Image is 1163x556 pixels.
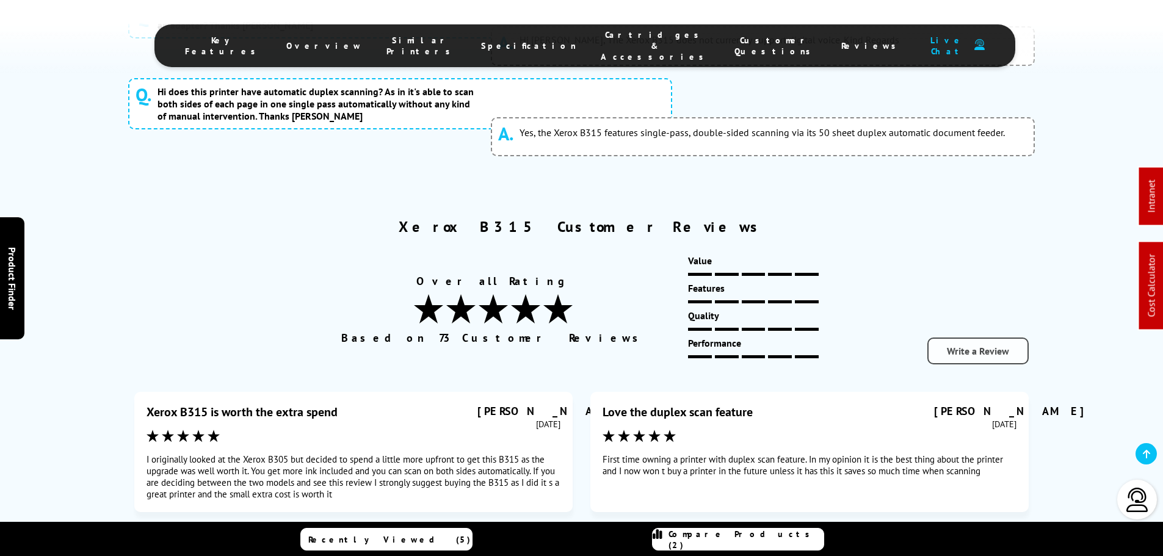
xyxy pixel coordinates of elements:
[668,529,824,551] span: Compare Products (2)
[341,331,645,345] span: Based on 73 Customer Reviews
[147,404,338,420] div: Xerox B315 is worth the extra spend
[136,85,151,104] span: Q.
[934,404,1091,418] span: [PERSON_NAME]
[520,125,1005,141] p: Yes, the Xerox B315 features single-pass, double-sided scanning via its 50 sheet duplex automatic...
[1125,488,1150,512] img: user-headset-light.svg
[1145,255,1158,317] a: Cost Calculator
[147,453,560,500] div: I originally looked at the Xerox B305 but decided to spend a little more upfront to get this B315...
[386,35,457,57] span: Similar Printers
[974,39,985,51] img: user-headset-duotone.svg
[128,217,1035,236] h2: Xerox B315 Customer Reviews
[158,85,475,122] span: Hi does this printer have automatic duplex scanning? As in it's able to scan both sides of each p...
[308,534,471,545] span: Recently Viewed (5)
[498,125,513,143] span: A.
[300,528,473,551] a: Recently Viewed (5)
[6,247,18,309] span: Product Finder
[601,29,710,62] span: Cartridges & Accessories
[688,255,822,364] div: Value Features Quality Performance
[927,338,1029,364] a: Write a Review
[841,40,902,51] span: Reviews
[416,274,570,288] span: Overall Rating
[927,35,968,57] span: Live Chat
[734,35,817,57] span: Customer Questions
[286,40,362,51] span: Overview
[992,418,1016,430] time: [DATE]
[603,404,753,420] div: Love the duplex scan feature
[185,35,262,57] span: Key Features
[603,453,1016,477] div: First time owning a printer with duplex scan feature. In my opinion it is the best thing about th...
[481,40,576,51] span: Specification
[477,404,634,418] span: [PERSON_NAME]
[652,528,824,551] a: Compare Products (2)
[536,418,560,430] time: [DATE]
[1145,180,1158,213] a: Intranet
